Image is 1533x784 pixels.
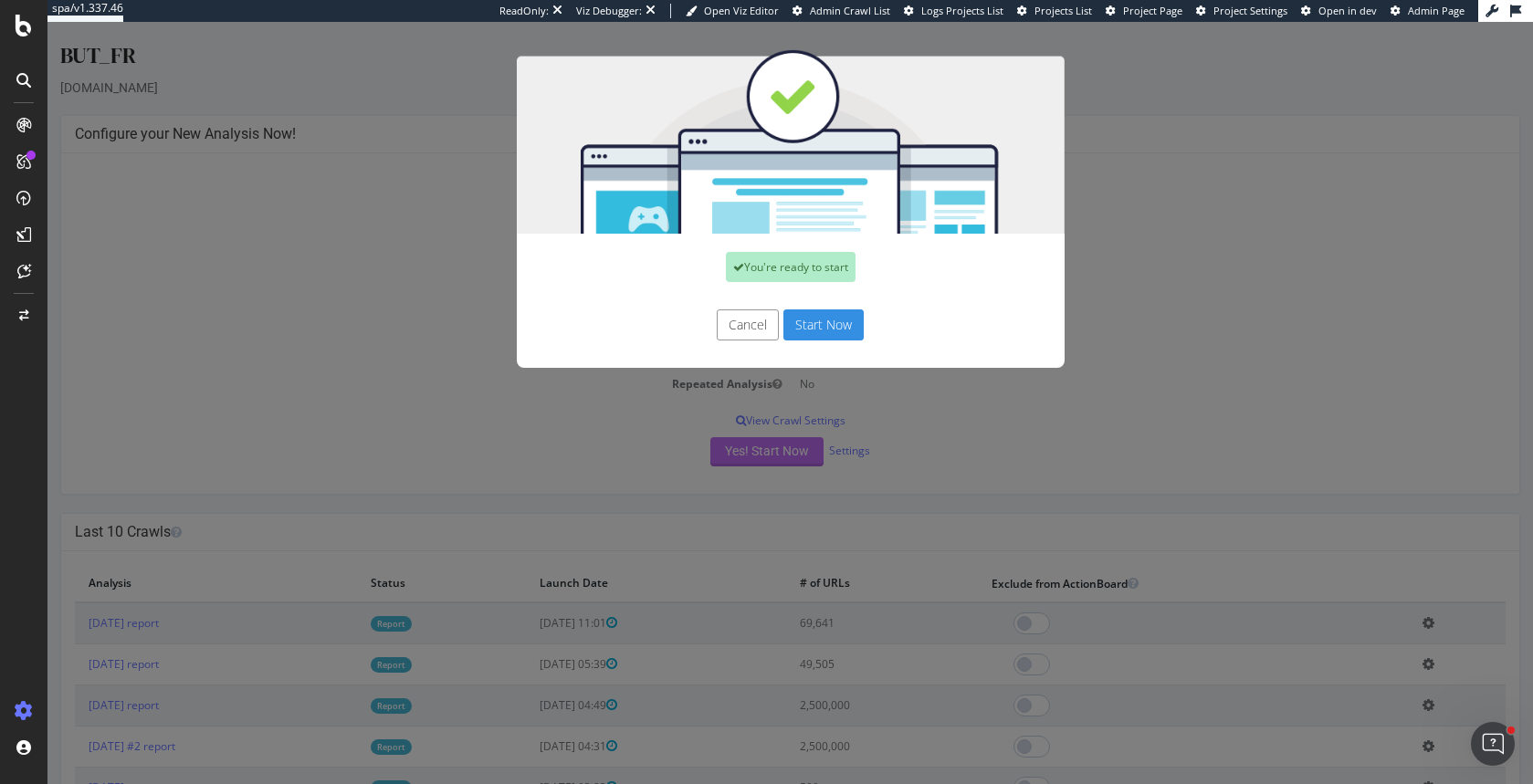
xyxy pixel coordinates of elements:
span: Projects List [1034,4,1092,17]
span: Project Page [1123,4,1182,17]
div: Viz Debugger: [576,4,642,18]
div: You're ready to start [678,230,808,260]
a: Open in dev [1301,4,1377,18]
a: Project Settings [1196,4,1287,18]
a: Logs Projects List [904,4,1003,18]
span: Open Viz Editor [704,4,779,17]
a: Projects List [1017,4,1092,18]
a: Admin Page [1391,4,1465,18]
button: Start Now [736,287,816,319]
img: You're all set! [469,27,1017,212]
span: Project Settings [1213,4,1287,17]
span: Admin Page [1408,4,1465,17]
iframe: Intercom live chat [1471,722,1515,766]
div: ReadOnly: [499,4,549,18]
button: Cancel [669,287,731,319]
a: Admin Crawl List [793,4,890,18]
span: Open in dev [1318,4,1377,17]
span: Logs Projects List [921,4,1003,17]
a: Project Page [1106,4,1182,18]
span: Admin Crawl List [810,4,890,17]
a: Open Viz Editor [686,4,779,18]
